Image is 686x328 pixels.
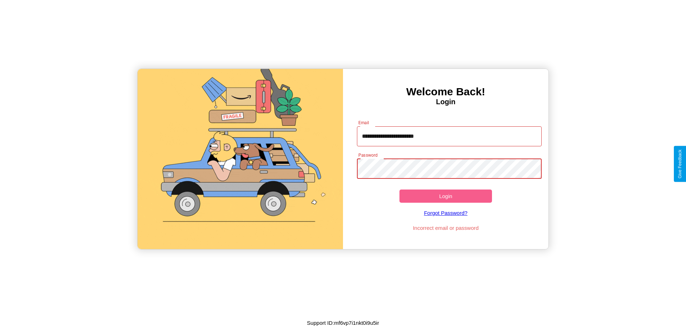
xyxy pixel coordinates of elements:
label: Email [358,120,369,126]
img: gif [138,69,343,249]
h3: Welcome Back! [343,86,548,98]
div: Give Feedback [677,150,682,178]
a: Forgot Password? [353,203,538,223]
h4: Login [343,98,548,106]
label: Password [358,152,377,158]
p: Support ID: mf6vp7i1nkt0i9u5ir [307,318,379,328]
button: Login [399,190,492,203]
p: Incorrect email or password [353,223,538,233]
